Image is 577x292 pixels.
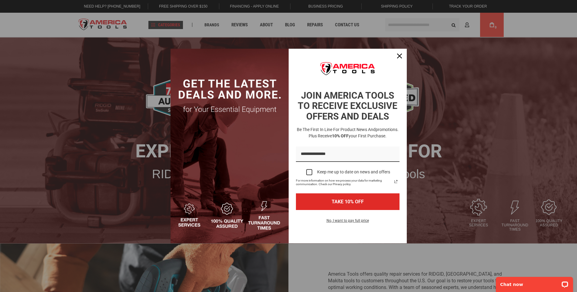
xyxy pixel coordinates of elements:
[392,178,400,185] a: Read our Privacy Policy
[397,54,402,58] svg: close icon
[322,217,374,228] button: No, I want to pay full price
[296,193,400,210] button: TAKE 10% OFF
[392,49,407,63] button: Close
[296,146,400,162] input: Email field
[298,90,397,122] strong: JOIN AMERICA TOOLS TO RECEIVE EXCLUSIVE OFFERS AND DEALS
[296,179,392,186] span: For more information on how we process your data for marketing communication. Check our Privacy p...
[332,133,349,138] strong: 10% OFF
[492,273,577,292] iframe: LiveChat chat widget
[295,126,401,139] h3: Be the first in line for product news and
[392,178,400,185] svg: link icon
[317,169,390,175] div: Keep me up to date on news and offers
